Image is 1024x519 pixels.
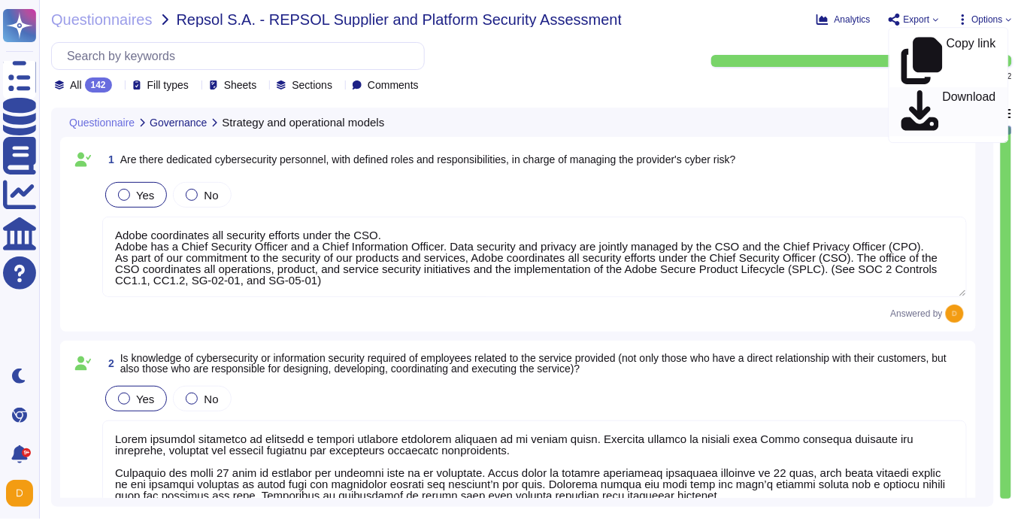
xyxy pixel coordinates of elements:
[150,117,207,128] span: Governance
[224,80,257,90] span: Sheets
[147,80,189,90] span: Fill types
[177,12,623,27] span: Repsol S.A. - REPSOL Supplier and Platform Security Assessment
[816,14,871,26] button: Analytics
[891,309,943,318] span: Answered by
[204,393,218,405] span: No
[889,34,1008,87] a: Copy link
[222,117,384,128] span: Strategy and operational models
[22,448,31,457] div: 9+
[136,393,154,405] span: Yes
[136,189,154,202] span: Yes
[70,80,82,90] span: All
[102,217,967,297] textarea: Adobe coordinates all security efforts under the CSO. Adobe has a Chief Security Officer and a Ch...
[6,480,33,507] img: user
[69,117,135,128] span: Questionnaire
[889,87,1008,136] a: Download
[3,477,44,510] button: user
[947,38,996,84] p: Copy link
[972,15,1003,24] span: Options
[120,153,736,165] span: Are there dedicated cybersecurity personnel, with defined roles and responsibilities, in charge o...
[835,15,871,24] span: Analytics
[102,358,114,369] span: 2
[368,80,419,90] span: Comments
[120,352,947,375] span: Is knowledge of cybersecurity or information security required of employees related to the servic...
[946,305,964,323] img: user
[943,91,996,133] p: Download
[51,12,153,27] span: Questionnaires
[204,189,218,202] span: No
[904,15,930,24] span: Export
[59,43,424,69] input: Search by keywords
[292,80,332,90] span: Sections
[102,154,114,165] span: 1
[85,77,112,93] div: 142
